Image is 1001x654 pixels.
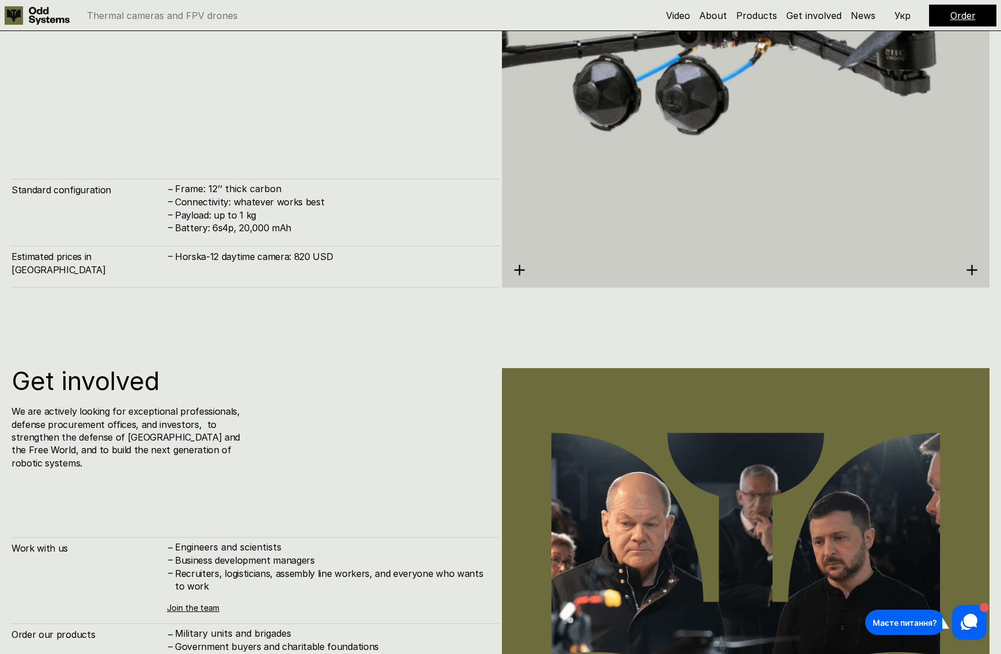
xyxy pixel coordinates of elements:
a: News [851,10,876,21]
h4: Recruiters, logisticians, assembly line workers, and everyone who wants to work [175,567,488,593]
h4: Horska-12 daytime camera: 820 USD [175,250,488,263]
h4: – [168,183,173,196]
p: Engineers and scientists [175,542,488,553]
h4: – [168,221,173,234]
h4: Government buyers and charitable foundations [175,640,488,653]
h4: – [168,541,173,554]
h4: – [168,628,173,640]
h4: Business development managers [175,554,488,567]
p: Укр [895,11,911,20]
h4: We are actively looking for exceptional professionals, defense procurement offices, and investors... [12,405,243,469]
h4: Work with us [12,542,167,554]
h4: – [168,553,173,566]
h1: Get involved [12,368,359,393]
h4: Connectivity: whatever works best [175,196,488,208]
p: Frame: 12’’ thick carbon [175,183,488,194]
a: About [699,10,727,21]
h4: – [168,640,173,652]
a: Order [950,10,976,21]
a: Products [736,10,777,21]
h4: Order our products [12,628,167,641]
p: Thermal cameras and FPV drones [87,11,238,20]
h4: Estimated prices in [GEOGRAPHIC_DATA] [12,250,167,276]
iframe: HelpCrunch [862,602,989,642]
p: Military units and brigades [175,628,488,639]
a: Get involved [786,10,842,21]
a: Video [666,10,690,21]
a: Join the team [167,603,219,613]
h4: – [168,195,173,208]
h4: – [168,208,173,220]
h4: – [168,250,173,262]
h4: – [168,566,173,579]
h4: Payload: up to 1 kg [175,209,488,221]
h4: Battery: 6s4p, 20,000 mAh [175,221,488,234]
h4: Standard configuration [12,183,167,196]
